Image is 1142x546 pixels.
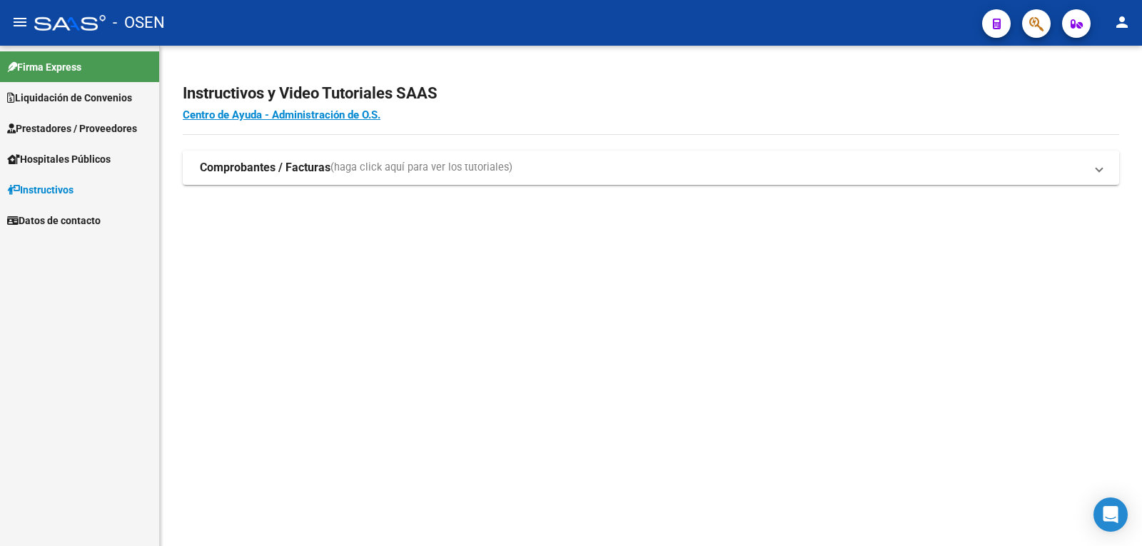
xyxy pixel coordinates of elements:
[7,151,111,167] span: Hospitales Públicos
[7,213,101,228] span: Datos de contacto
[7,121,137,136] span: Prestadores / Proveedores
[183,80,1119,107] h2: Instructivos y Video Tutoriales SAAS
[7,90,132,106] span: Liquidación de Convenios
[330,160,512,176] span: (haga click aquí para ver los tutoriales)
[183,151,1119,185] mat-expansion-panel-header: Comprobantes / Facturas(haga click aquí para ver los tutoriales)
[113,7,165,39] span: - OSEN
[7,182,74,198] span: Instructivos
[1093,497,1128,532] div: Open Intercom Messenger
[11,14,29,31] mat-icon: menu
[1113,14,1131,31] mat-icon: person
[7,59,81,75] span: Firma Express
[200,160,330,176] strong: Comprobantes / Facturas
[183,108,380,121] a: Centro de Ayuda - Administración de O.S.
